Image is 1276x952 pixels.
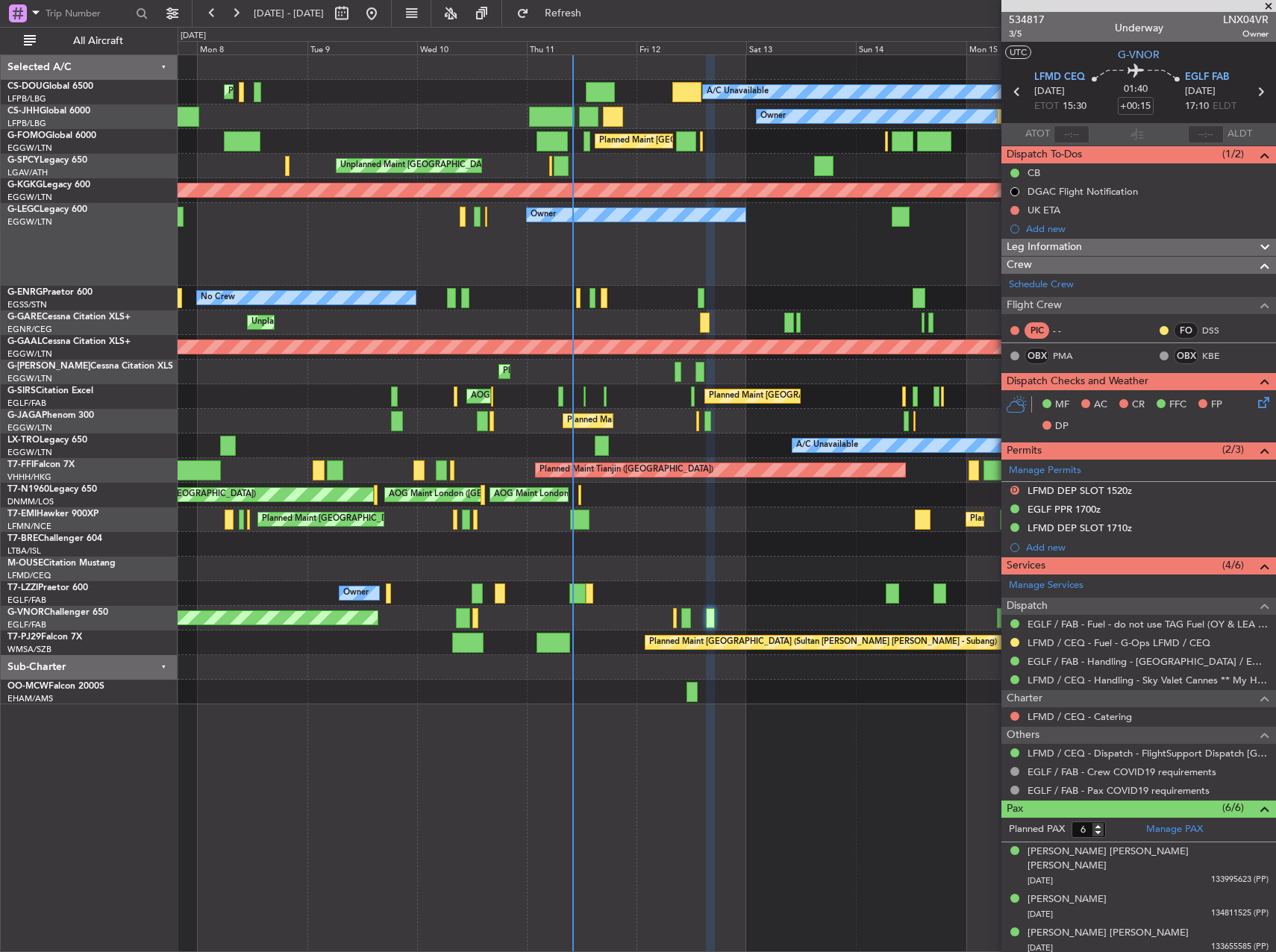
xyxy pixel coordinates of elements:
[1124,82,1148,97] span: 01:40
[7,693,53,704] a: EHAM/AMS
[1054,125,1089,143] input: --:--
[1007,727,1039,744] span: Others
[1026,541,1269,554] div: Add new
[343,582,369,604] div: Owner
[7,288,93,297] a: G-ENRGPraetor 600
[7,521,51,532] a: LFMN/NCE
[1222,146,1244,162] span: (1/2)
[39,36,157,46] span: All Aircraft
[7,608,44,617] span: G-VNOR
[531,204,556,226] div: Owner
[1028,503,1101,516] div: EGLF PPR 1700z
[707,81,769,103] div: A/C Unavailable
[7,167,48,178] a: LGAV/ATH
[1007,557,1045,574] span: Services
[7,348,52,360] a: EGGW/LTN
[1055,419,1069,434] span: DP
[1211,907,1269,920] span: 134811525 (PP)
[1028,892,1107,907] div: [PERSON_NAME]
[966,41,1076,54] div: Mon 15
[1025,127,1050,142] span: ATOT
[228,81,463,103] div: Planned Maint [GEOGRAPHIC_DATA] ([GEOGRAPHIC_DATA])
[7,447,52,458] a: EGGW/LTN
[1028,636,1210,649] a: LFMD / CEQ - Fuel - G-Ops LFMD / CEQ
[7,205,40,214] span: G-LEGC
[1222,557,1244,573] span: (4/6)
[7,131,46,140] span: G-FOMO
[1185,70,1229,85] span: EGLF FAB
[251,311,387,333] div: Unplanned Maint [PERSON_NAME]
[7,192,52,203] a: EGGW/LTN
[7,633,41,642] span: T7-PJ29
[7,534,38,543] span: T7-BRE
[1025,322,1049,339] div: PIC
[637,41,746,54] div: Fri 12
[1007,146,1082,163] span: Dispatch To-Dos
[7,143,52,154] a: EGGW/LTN
[1007,442,1042,460] span: Permits
[7,362,173,371] a: G-[PERSON_NAME]Cessna Citation XLS
[1007,257,1032,274] span: Crew
[7,398,46,409] a: EGLF/FAB
[1009,12,1045,28] span: 534817
[1223,12,1269,28] span: LNX04VR
[1028,909,1053,920] span: [DATE]
[567,410,802,432] div: Planned Maint [GEOGRAPHIC_DATA] ([GEOGRAPHIC_DATA])
[1202,349,1236,363] a: KBE
[1115,20,1163,36] div: Underway
[471,385,584,407] div: AOG Maint [PERSON_NAME]
[1007,690,1042,707] span: Charter
[1007,801,1023,818] span: Pax
[7,386,36,395] span: G-SIRS
[709,385,944,407] div: Planned Maint [GEOGRAPHIC_DATA] ([GEOGRAPHIC_DATA])
[1005,46,1031,59] button: UTC
[7,608,108,617] a: G-VNORChallenger 650
[1026,222,1269,235] div: Add new
[1174,348,1198,364] div: OBX
[7,288,43,297] span: G-ENRG
[7,181,90,190] a: G-KGKGLegacy 600
[7,107,90,116] a: CS-JHHGlobal 6000
[16,29,162,53] button: All Aircraft
[1028,522,1132,534] div: LFMD DEP SLOT 1710z
[1009,463,1081,478] a: Manage Permits
[1028,618,1269,630] a: EGLF / FAB - Fuel - do not use TAG Fuel (OY & LEA only) EGLF / FAB
[1227,127,1252,142] span: ALDT
[1063,99,1086,114] span: 15:30
[1222,442,1244,457] span: (2/3)
[970,508,1113,530] div: Planned Maint [GEOGRAPHIC_DATA]
[494,483,661,506] div: AOG Maint London ([GEOGRAPHIC_DATA])
[1053,349,1086,363] a: PMA
[599,130,834,152] div: Planned Maint [GEOGRAPHIC_DATA] ([GEOGRAPHIC_DATA])
[796,434,858,457] div: A/C Unavailable
[197,41,307,54] div: Mon 8
[7,324,52,335] a: EGNR/CEG
[7,485,49,494] span: T7-N1960
[1211,874,1269,886] span: 133995623 (PP)
[1146,822,1203,837] a: Manage PAX
[7,619,46,630] a: EGLF/FAB
[7,472,51,483] a: VHHH/HKG
[7,362,90,371] span: G-[PERSON_NAME]
[46,2,131,25] input: Trip Number
[7,595,46,606] a: EGLF/FAB
[1034,84,1065,99] span: [DATE]
[7,107,40,116] span: CS-JHH
[1007,297,1062,314] span: Flight Crew
[7,386,93,395] a: G-SIRSCitation Excel
[7,510,37,519] span: T7-EMI
[7,644,51,655] a: WMSA/SZB
[7,436,40,445] span: LX-TRO
[1028,875,1053,886] span: [DATE]
[7,559,43,568] span: M-OUSE
[527,41,637,54] div: Thu 11
[1007,598,1048,615] span: Dispatch
[1094,398,1107,413] span: AC
[7,118,46,129] a: LFPB/LBG
[7,131,96,140] a: G-FOMOGlobal 6000
[7,460,75,469] a: T7-FFIFalcon 7X
[1132,398,1145,413] span: CR
[1034,70,1085,85] span: LFMD CEQ
[1009,578,1083,593] a: Manage Services
[7,570,51,581] a: LFMD/CEQ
